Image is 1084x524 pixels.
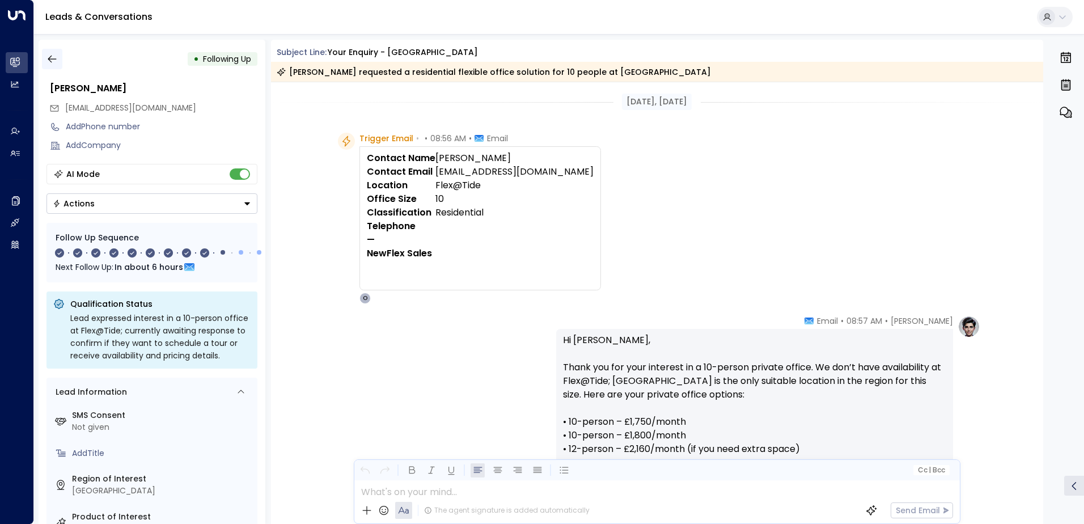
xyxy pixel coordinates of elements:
[817,315,838,327] span: Email
[958,315,980,338] img: profile-logo.png
[367,219,416,233] strong: Telephone
[66,168,100,180] div: AI Mode
[929,466,931,474] span: |
[65,102,196,114] span: pjricketts@me.com
[367,233,375,246] strong: —
[70,298,251,310] p: Qualification Status
[367,247,432,260] strong: NewFlex Sales
[65,102,196,113] span: [EMAIL_ADDRESS][DOMAIN_NAME]
[66,140,257,151] div: AddCompany
[622,94,692,110] div: [DATE], [DATE]
[841,315,844,327] span: •
[846,315,882,327] span: 08:57 AM
[70,312,251,362] div: Lead expressed interest in a 10-person office at Flex@Tide; currently awaiting response to confir...
[277,66,711,78] div: [PERSON_NAME] requested a residential flexible office solution for 10 people at [GEOGRAPHIC_DATA]
[435,151,594,165] td: [PERSON_NAME]
[46,193,257,214] div: Button group with a nested menu
[913,465,949,476] button: Cc|Bcc
[435,192,594,206] td: 10
[487,133,508,144] span: Email
[72,421,253,433] div: Not given
[72,485,253,497] div: [GEOGRAPHIC_DATA]
[46,193,257,214] button: Actions
[193,49,199,69] div: •
[425,133,427,144] span: •
[359,293,371,304] div: O
[56,261,248,273] div: Next Follow Up:
[53,198,95,209] div: Actions
[52,386,127,398] div: Lead Information
[115,261,183,273] span: In about 6 hours
[917,466,945,474] span: Cc Bcc
[378,463,392,477] button: Redo
[328,47,478,58] div: Your enquiry - [GEOGRAPHIC_DATA]
[45,10,153,23] a: Leads & Conversations
[56,232,248,244] div: Follow Up Sequence
[424,505,590,515] div: The agent signature is added automatically
[430,133,466,144] span: 08:56 AM
[435,206,594,219] td: Residential
[72,511,253,523] label: Product of Interest
[416,133,419,144] span: •
[891,315,953,327] span: [PERSON_NAME]
[367,179,408,192] strong: Location
[367,206,431,219] strong: Classification
[469,133,472,144] span: •
[277,47,327,58] span: Subject Line:
[367,151,435,164] strong: Contact Name
[359,133,413,144] span: Trigger Email
[203,53,251,65] span: Following Up
[367,192,417,205] strong: Office Size
[885,315,888,327] span: •
[66,121,257,133] div: AddPhone number
[50,82,257,95] div: [PERSON_NAME]
[72,447,253,459] div: AddTitle
[435,165,594,179] td: [EMAIL_ADDRESS][DOMAIN_NAME]
[367,165,433,178] strong: Contact Email
[358,463,372,477] button: Undo
[72,409,253,421] label: SMS Consent
[72,473,253,485] label: Region of Interest
[435,179,594,192] td: Flex@Tide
